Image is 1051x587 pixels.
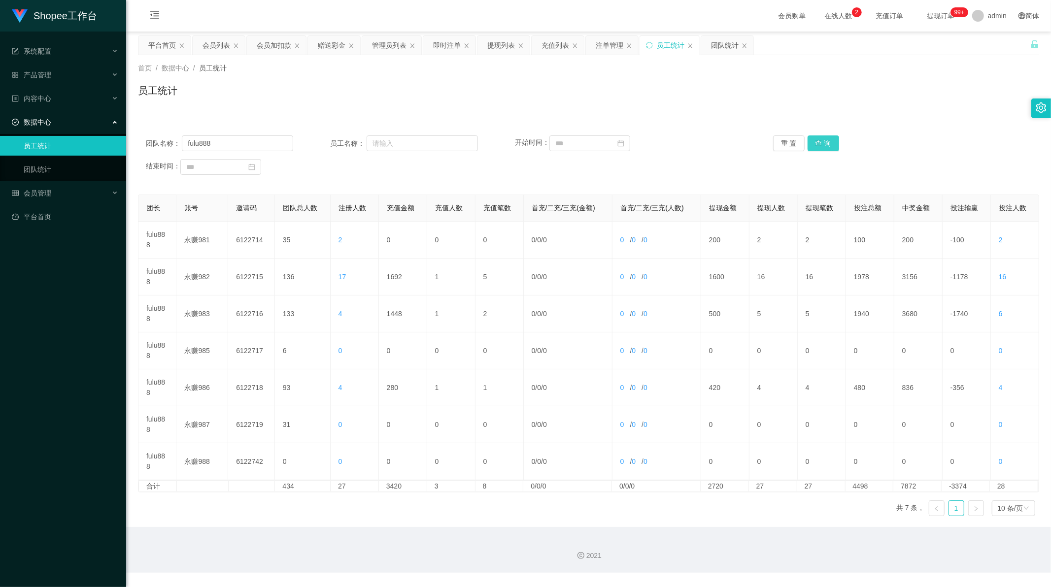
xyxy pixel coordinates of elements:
[943,369,991,406] td: -356
[894,259,943,295] td: 3156
[644,421,647,428] span: 0
[846,259,894,295] td: 1978
[12,95,19,102] i: 图标: profile
[701,259,749,295] td: 1600
[657,36,684,55] div: 员工统计
[543,310,547,318] span: 0
[999,236,1003,244] span: 2
[228,443,275,480] td: 6122742
[12,9,28,23] img: logo.9652507e.png
[339,310,342,318] span: 4
[379,406,427,443] td: 0
[990,481,1038,491] td: 28
[1030,40,1039,49] i: 图标: unlock
[894,222,943,259] td: 200
[12,119,19,126] i: 图标: check-circle-o
[283,204,317,212] span: 团队总人数
[1023,505,1029,512] i: 图标: down
[968,500,984,516] li: 下一页
[612,406,701,443] td: / /
[524,406,612,443] td: / /
[475,481,524,491] td: 8
[798,332,846,369] td: 0
[612,259,701,295] td: / /
[632,347,636,355] span: 0
[943,406,991,443] td: 0
[339,457,342,465] span: 0
[24,160,118,179] a: 团队统计
[475,369,524,406] td: 1
[193,64,195,72] span: /
[427,332,475,369] td: 0
[617,140,624,147] i: 图标: calendar
[943,295,991,332] td: -1740
[999,310,1003,318] span: 6
[846,481,894,491] td: 4498
[275,369,331,406] td: 93
[632,236,636,244] span: 0
[797,481,846,491] td: 27
[275,481,331,491] td: 434
[806,204,833,212] span: 提现笔数
[379,259,427,295] td: 1692
[275,443,331,480] td: 0
[148,36,176,55] div: 平台首页
[532,384,536,391] span: 0
[427,295,475,332] td: 1
[379,443,427,480] td: 0
[487,36,515,55] div: 提现列表
[176,443,228,480] td: 永赚988
[749,443,798,480] td: 0
[808,135,839,151] button: 查 询
[379,481,427,491] td: 3420
[379,332,427,369] td: 0
[475,295,524,332] td: 2
[427,369,475,406] td: 1
[138,443,176,480] td: fulu888
[233,43,239,49] i: 图标: close
[798,443,846,480] td: 0
[518,43,524,49] i: 图标: close
[532,273,536,281] span: 0
[893,481,942,491] td: 7872
[701,332,749,369] td: 0
[846,369,894,406] td: 480
[379,295,427,332] td: 1448
[275,222,331,259] td: 35
[942,481,990,491] td: -3374
[176,222,228,259] td: 永赚981
[12,189,51,197] span: 会员管理
[973,506,979,512] i: 图标: right
[176,332,228,369] td: 永赚985
[749,481,797,491] td: 27
[228,406,275,443] td: 6122719
[620,347,624,355] span: 0
[12,207,118,227] a: 图标: dashboard平台首页
[475,222,524,259] td: 0
[632,384,636,391] span: 0
[275,332,331,369] td: 6
[543,236,547,244] span: 0
[537,457,541,465] span: 0
[999,204,1026,212] span: 投注人数
[701,406,749,443] td: 0
[742,43,747,49] i: 图标: close
[894,332,943,369] td: 0
[701,295,749,332] td: 500
[644,236,647,244] span: 0
[339,204,366,212] span: 注册人数
[138,295,176,332] td: fulu888
[515,139,549,147] span: 开始时间：
[612,222,701,259] td: / /
[523,481,612,491] td: 0/0/0
[532,347,536,355] span: 0
[537,347,541,355] span: 0
[248,163,255,170] i: 图标: calendar
[12,118,51,126] span: 数据中心
[532,421,536,428] span: 0
[612,295,701,332] td: / /
[846,406,894,443] td: 0
[999,457,1003,465] span: 0
[524,332,612,369] td: / /
[379,369,427,406] td: 280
